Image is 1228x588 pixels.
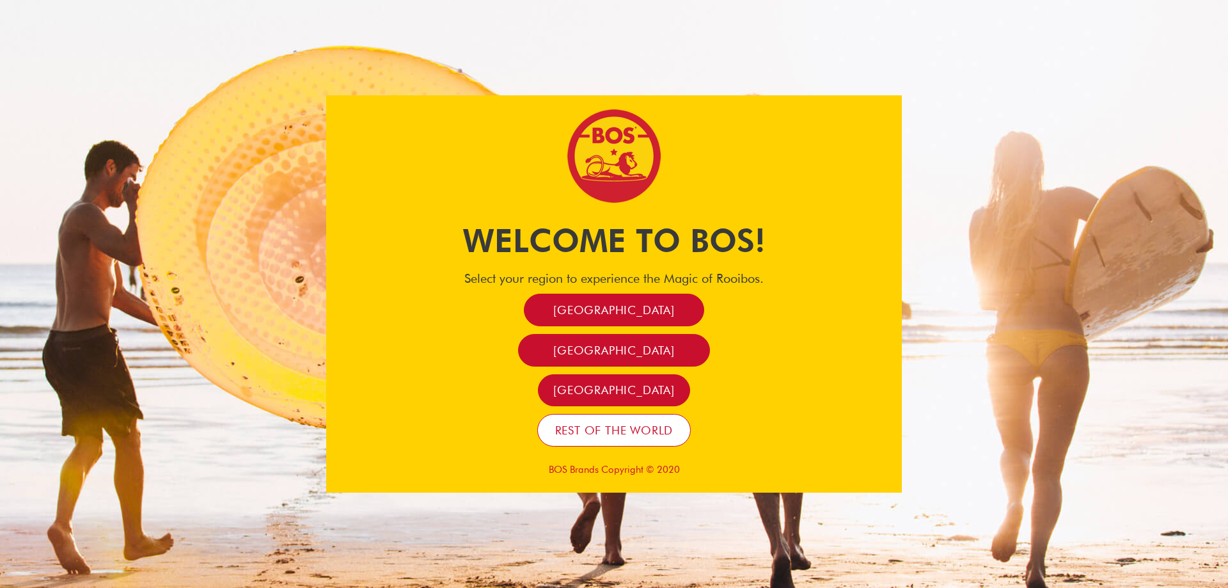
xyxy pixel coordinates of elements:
[326,271,902,286] h4: Select your region to experience the Magic of Rooibos.
[555,423,673,438] span: Rest of the world
[538,374,690,407] a: [GEOGRAPHIC_DATA]
[524,294,704,326] a: [GEOGRAPHIC_DATA]
[553,343,675,358] span: [GEOGRAPHIC_DATA]
[326,464,902,475] p: BOS Brands Copyright © 2020
[566,108,662,204] img: Bos Brands
[537,414,691,447] a: Rest of the world
[553,303,675,317] span: [GEOGRAPHIC_DATA]
[326,218,902,263] h1: Welcome to BOS!
[553,383,675,397] span: [GEOGRAPHIC_DATA]
[518,334,710,367] a: [GEOGRAPHIC_DATA]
